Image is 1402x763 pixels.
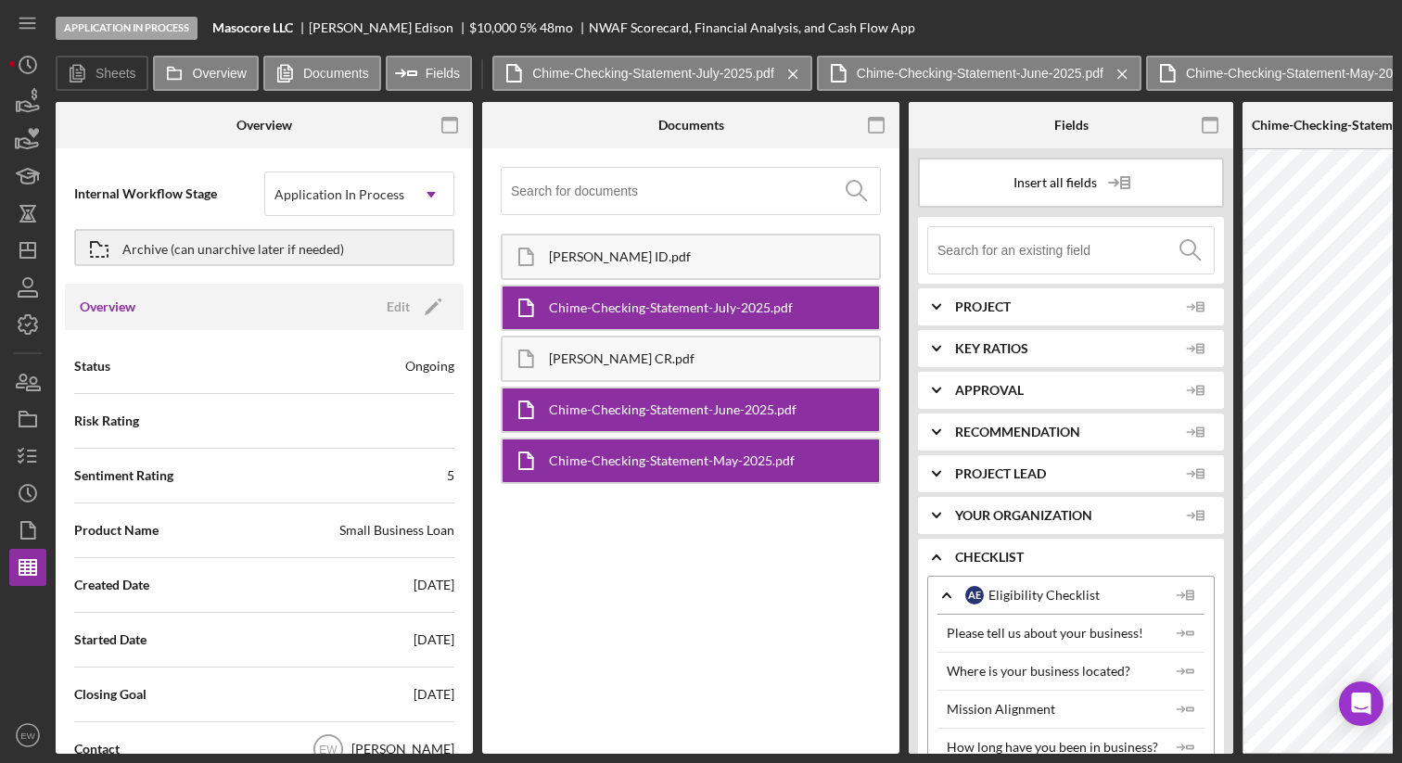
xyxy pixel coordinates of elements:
[405,357,454,375] div: Ongoing
[193,66,247,81] label: Overview
[319,744,338,757] text: EW
[658,118,724,133] div: Documents
[469,19,516,35] span: $10,000
[74,229,454,266] button: Archive (can unarchive later if needed)
[589,20,915,35] div: NWAF Scorecard, Financial Analysis, and Cash Flow App
[519,20,537,35] div: 5 %
[549,300,879,315] div: Chime-Checking-Statement-July-2025.pdf
[857,66,1103,81] label: Chime-Checking-Statement-June-2025.pdf
[212,20,293,35] b: Masocore LLC
[74,576,149,594] span: Created Date
[74,740,120,758] span: Contact
[74,685,147,704] span: Closing Goal
[236,118,292,133] div: Overview
[309,20,469,35] div: [PERSON_NAME] Edison
[965,586,1167,604] div: Eligibility Checklist
[80,298,135,316] h3: Overview
[947,626,1143,641] div: Please tell us about your business!
[540,20,573,35] div: 48 mo
[817,56,1141,91] button: Chime-Checking-Statement-June-2025.pdf
[549,453,879,468] div: Chime-Checking-Statement-May-2025.pdf
[511,168,880,214] input: Search for documents
[965,586,984,604] div: A E
[56,56,148,91] button: Sheets
[549,249,879,264] div: [PERSON_NAME] ID.pdf
[274,187,404,202] div: Application In Process
[386,56,472,91] button: Fields
[447,466,454,485] div: 5
[414,630,454,649] div: [DATE]
[414,685,454,704] div: [DATE]
[955,508,1178,523] span: Your Organization
[426,66,460,81] label: Fields
[532,66,774,81] label: Chime-Checking-Statement-July-2025.pdf
[153,56,259,91] button: Overview
[96,66,136,81] label: Sheets
[955,383,1178,398] span: Approval
[339,521,454,540] div: Small Business Loan
[549,351,879,366] div: [PERSON_NAME] CR.pdf
[74,357,110,375] span: Status
[387,293,410,321] div: Edit
[74,466,173,485] span: Sentiment Rating
[9,717,46,754] button: EW
[955,341,1178,356] span: Key Ratios
[263,56,381,91] button: Documents
[549,402,879,417] div: Chime-Checking-Statement-June-2025.pdf
[351,740,454,758] div: [PERSON_NAME]
[947,740,1158,755] div: How long have you been in business?
[492,56,812,91] button: Chime-Checking-Statement-July-2025.pdf
[56,17,198,40] div: Application In Process
[955,550,1215,565] span: Checklist
[376,293,449,321] button: Edit
[74,521,159,540] span: Product Name
[74,412,139,430] span: Risk Rating
[955,425,1178,439] span: Recommendation
[122,231,344,264] div: Archive (can unarchive later if needed)
[414,576,454,594] div: [DATE]
[937,227,1214,273] input: Search for an existing field
[955,466,1178,481] span: Project Lead
[947,702,1055,717] div: Mission Alignment
[1013,175,1097,190] span: Insert all fields
[20,731,35,741] text: EW
[74,630,147,649] span: Started Date
[955,299,1178,314] span: Project
[947,664,1130,679] div: Where is your business located?
[74,184,264,203] span: Internal Workflow Stage
[1054,118,1089,133] div: Fields
[1339,681,1383,726] div: Open Intercom Messenger
[303,66,369,81] label: Documents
